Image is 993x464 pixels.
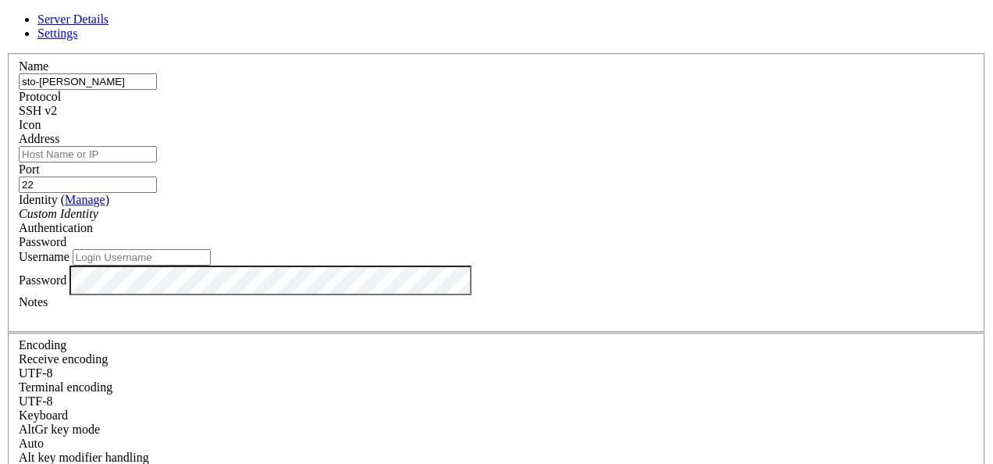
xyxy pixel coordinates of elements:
input: Login Username [73,249,211,266]
label: Notes [19,295,48,309]
label: Port [19,162,40,176]
div: UTF-8 [19,394,974,409]
div: Custom Identity [19,207,974,221]
span: SSH v2 [19,104,57,117]
label: Address [19,132,59,145]
label: Identity [19,193,109,206]
label: The default terminal encoding. ISO-2022 enables character map translations (like graphics maps). ... [19,380,112,394]
label: Password [19,273,66,286]
label: Authentication [19,221,93,234]
label: Username [19,250,69,263]
label: Icon [19,118,41,131]
span: Password [19,235,66,248]
span: UTF-8 [19,366,53,380]
label: Set the expected encoding for data received from the host. If the encodings do not match, visual ... [19,423,100,436]
span: Auto [19,437,44,450]
label: Controls how the Alt key is handled. Escape: Send an ESC prefix. 8-Bit: Add 128 to the typed char... [19,451,149,464]
input: Port Number [19,177,157,193]
div: Auto [19,437,974,451]
a: Settings [37,27,78,40]
span: ( ) [61,193,109,206]
i: Custom Identity [19,207,98,220]
input: Server Name [19,73,157,90]
div: SSH v2 [19,104,974,118]
div: UTF-8 [19,366,974,380]
div: Password [19,235,974,249]
input: Host Name or IP [19,146,157,162]
a: Server Details [37,12,109,26]
label: Encoding [19,338,66,352]
label: Name [19,59,48,73]
label: Protocol [19,90,61,103]
span: UTF-8 [19,394,53,408]
label: Set the expected encoding for data received from the host. If the encodings do not match, visual ... [19,352,108,366]
a: Manage [65,193,105,206]
label: Keyboard [19,409,68,422]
